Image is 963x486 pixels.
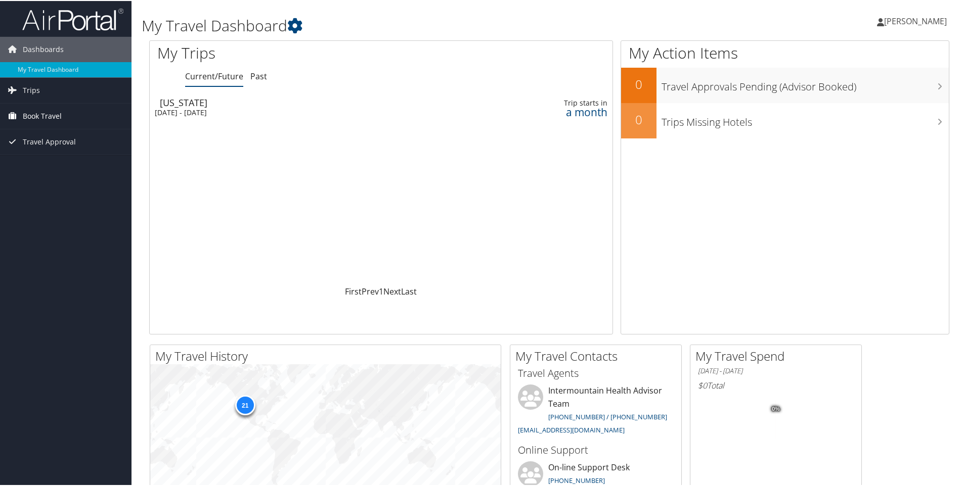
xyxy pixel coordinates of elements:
[23,128,76,154] span: Travel Approval
[518,424,625,433] a: [EMAIL_ADDRESS][DOMAIN_NAME]
[250,70,267,81] a: Past
[548,411,667,420] a: [PHONE_NUMBER] / [PHONE_NUMBER]
[362,285,379,296] a: Prev
[142,14,685,35] h1: My Travel Dashboard
[621,75,656,92] h2: 0
[621,41,949,63] h1: My Action Items
[23,77,40,102] span: Trips
[160,97,450,106] div: [US_STATE]
[621,67,949,102] a: 0Travel Approvals Pending (Advisor Booked)
[877,5,957,35] a: [PERSON_NAME]
[22,7,123,30] img: airportal-logo.png
[506,98,607,107] div: Trip starts in
[379,285,383,296] a: 1
[383,285,401,296] a: Next
[345,285,362,296] a: First
[662,109,949,128] h3: Trips Missing Hotels
[698,365,854,375] h6: [DATE] - [DATE]
[23,103,62,128] span: Book Travel
[621,110,656,127] h2: 0
[698,379,854,390] h6: Total
[698,379,707,390] span: $0
[157,41,412,63] h1: My Trips
[155,347,501,364] h2: My Travel History
[884,15,947,26] span: [PERSON_NAME]
[695,347,861,364] h2: My Travel Spend
[23,36,64,61] span: Dashboards
[235,394,255,414] div: 21
[513,383,679,438] li: Intermountain Health Advisor Team
[518,442,674,456] h3: Online Support
[506,107,607,116] div: a month
[518,365,674,379] h3: Travel Agents
[401,285,417,296] a: Last
[548,475,605,484] a: [PHONE_NUMBER]
[662,74,949,93] h3: Travel Approvals Pending (Advisor Booked)
[515,347,681,364] h2: My Travel Contacts
[185,70,243,81] a: Current/Future
[772,405,780,411] tspan: 0%
[155,107,445,116] div: [DATE] - [DATE]
[621,102,949,137] a: 0Trips Missing Hotels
